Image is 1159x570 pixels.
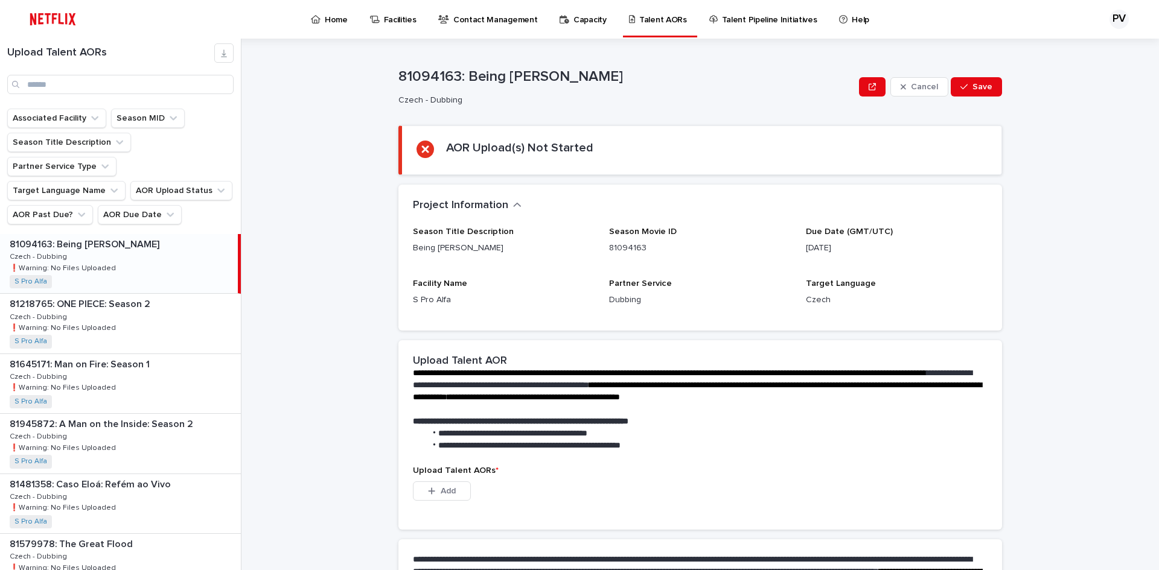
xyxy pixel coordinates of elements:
p: 81094163: Being [PERSON_NAME] [10,236,162,250]
p: 81094163: Being [PERSON_NAME] [398,68,854,86]
p: Czech - Dubbing [398,95,849,106]
p: 81218765: ONE PIECE: Season 2 [10,296,153,310]
button: AOR Due Date [98,205,182,224]
p: Czech - Dubbing [10,370,69,381]
button: Cancel [890,77,948,97]
p: 81094163 [609,242,791,255]
a: S Pro Alfa [14,518,47,526]
button: Season MID [111,109,185,128]
button: Save [951,77,1002,97]
span: Facility Name [413,279,467,288]
input: Search [7,75,234,94]
span: Upload Talent AORs [413,466,499,475]
p: Czech - Dubbing [10,250,69,261]
p: ❗️Warning: No Files Uploaded [10,262,118,273]
h2: Project Information [413,199,508,212]
a: S Pro Alfa [14,277,47,286]
p: Czech - Dubbing [10,550,69,561]
span: Due Date (GMT/UTC) [806,227,893,236]
p: S Pro Alfa [413,294,595,306]
h2: AOR Upload(s) Not Started [446,141,593,155]
p: Czech [806,294,988,306]
a: S Pro Alfa [14,337,47,346]
button: Associated Facility [7,109,106,128]
img: ifQbXi3ZQGMSEF7WDB7W [24,7,81,31]
div: PV [1110,10,1129,29]
button: Project Information [413,199,522,212]
p: Czech - Dubbing [10,311,69,321]
a: S Pro Alfa [14,397,47,406]
span: Season Title Description [413,227,514,236]
p: [DATE] [806,242,988,255]
span: Season Movie ID [609,227,677,236]
button: Partner Service Type [7,157,117,176]
span: Add [441,487,456,495]
span: Target Language [806,279,876,288]
p: ❗️Warning: No Files Uploaded [10,321,118,332]
p: ❗️Warning: No Files Uploaded [10,501,118,512]
h2: Upload Talent AOR [413,355,507,368]
button: AOR Upload Status [130,181,232,200]
span: Cancel [911,83,938,91]
button: Target Language Name [7,181,126,200]
button: Add [413,481,471,501]
p: 81481358: Caso Eloá: Refém ao Vivo [10,477,173,490]
a: S Pro Alfa [14,457,47,466]
p: 81645171: Man on Fire: Season 1 [10,356,152,370]
h1: Upload Talent AORs [7,46,214,60]
p: ❗️Warning: No Files Uploaded [10,381,118,392]
span: Partner Service [609,279,672,288]
button: Season Title Description [7,133,131,152]
p: Dubbing [609,294,791,306]
p: ❗️Warning: No Files Uploaded [10,442,118,452]
button: AOR Past Due? [7,205,93,224]
p: Czech - Dubbing [10,490,69,501]
p: 81945872: A Man on the Inside: Season 2 [10,416,196,430]
p: Being [PERSON_NAME] [413,242,595,255]
span: Save [972,83,992,91]
p: Czech - Dubbing [10,430,69,441]
p: 81579978: The Great Flood [10,536,135,550]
